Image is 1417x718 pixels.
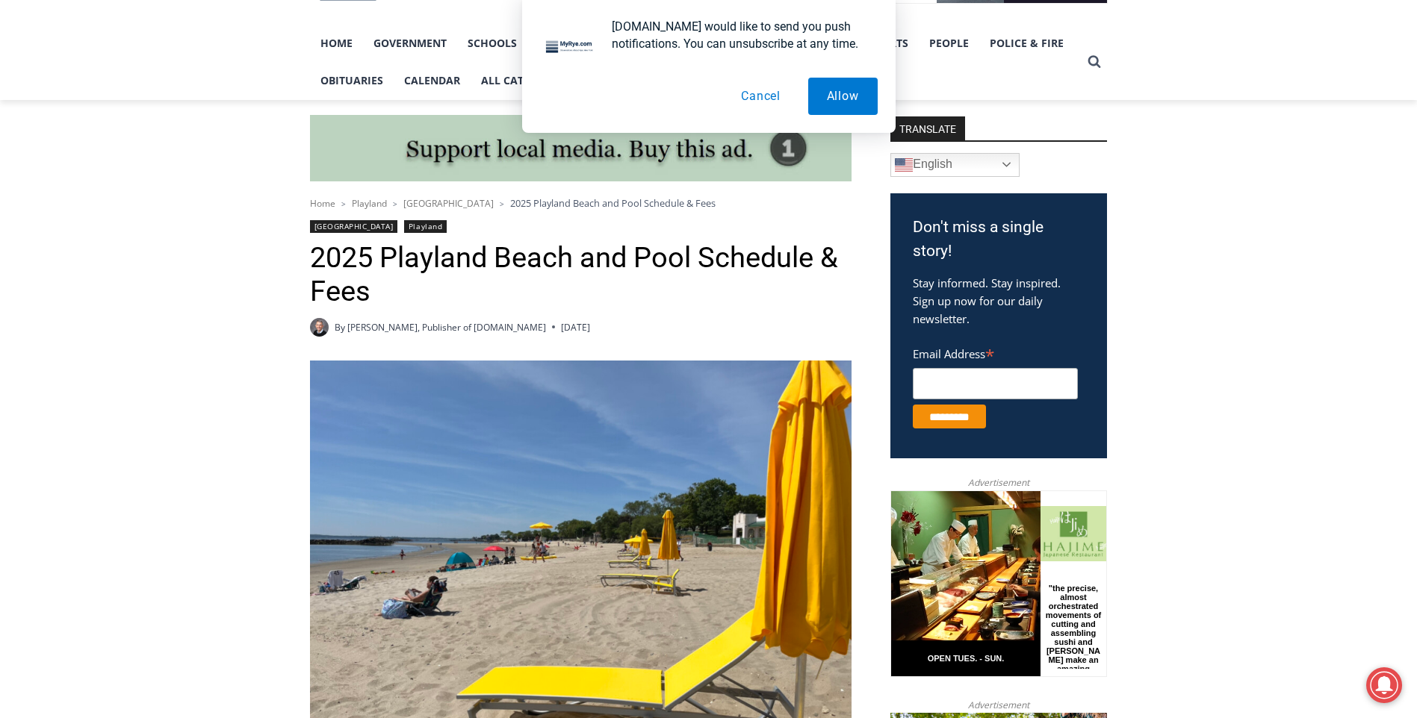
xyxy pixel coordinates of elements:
[510,196,716,210] span: 2025 Playland Beach and Pool Schedule & Fees
[500,199,504,209] span: >
[98,27,369,41] div: Serving [GEOGRAPHIC_DATA] Since [DATE]
[4,154,146,210] span: Open Tues. - Sun. [PHONE_NUMBER]
[362,1,451,68] img: s_800_809a2aa2-bb6e-4add-8b5e-749ad0704c34.jpeg
[347,321,546,334] a: [PERSON_NAME], Publisher of [DOMAIN_NAME]
[913,339,1078,366] label: Email Address
[722,78,799,115] button: Cancel
[153,93,212,178] div: "the precise, almost orchestrated movements of cutting and assembling sushi and [PERSON_NAME] mak...
[310,318,329,337] a: Author image
[310,220,398,233] a: [GEOGRAPHIC_DATA]
[335,320,345,334] span: By
[953,475,1044,490] span: Advertisement
[913,274,1085,328] p: Stay informed. Stay inspired. Sign up now for our daily newsletter.
[352,197,387,210] a: Playland
[540,18,600,78] img: notification icon
[913,216,1085,263] h3: Don't miss a single story!
[561,320,590,334] time: [DATE]
[404,220,447,233] a: Playland
[444,4,539,68] a: Book [PERSON_NAME]'s Good Humor for Your Event
[890,153,1020,177] a: English
[310,196,852,210] nav: Breadcrumbs
[895,156,913,174] img: en
[600,18,878,52] div: [DOMAIN_NAME] would like to send you push notifications. You can unsubscribe at any time.
[310,197,335,210] a: Home
[310,115,852,182] img: support local media, buy this ad
[377,1,706,145] div: "[PERSON_NAME] and I covered the [DATE] Parade, which was a really eye opening experience as I ha...
[310,241,852,309] h1: 2025 Playland Beach and Pool Schedule & Fees
[393,199,397,209] span: >
[403,197,494,210] a: [GEOGRAPHIC_DATA]
[359,145,724,186] a: Intern @ [DOMAIN_NAME]
[341,199,346,209] span: >
[1,150,150,186] a: Open Tues. - Sun. [PHONE_NUMBER]
[455,16,520,57] h4: Book [PERSON_NAME]'s Good Humor for Your Event
[953,698,1044,712] span: Advertisement
[391,149,692,182] span: Intern @ [DOMAIN_NAME]
[808,78,878,115] button: Allow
